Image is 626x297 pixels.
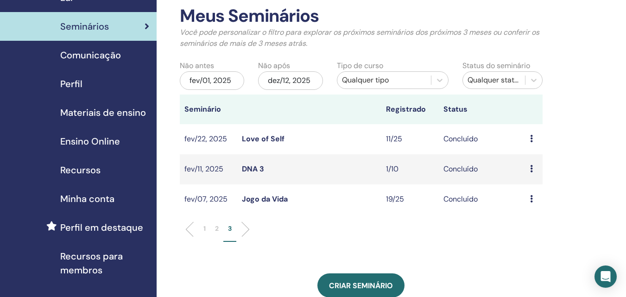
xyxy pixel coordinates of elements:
[60,221,143,234] span: Perfil em destaque
[60,134,120,148] span: Ensino Online
[180,124,237,154] td: fev/22, 2025
[60,77,82,91] span: Perfil
[228,224,232,234] p: 3
[258,71,322,90] div: dez/12, 2025
[180,71,244,90] div: fev/01, 2025
[180,6,543,27] h2: Meus Seminários
[180,184,237,215] td: fev/07, 2025
[180,95,237,124] th: Seminário
[180,154,237,184] td: fev/11, 2025
[439,124,525,154] td: Concluído
[381,154,439,184] td: 1/10
[381,95,439,124] th: Registrado
[60,163,101,177] span: Recursos
[594,265,617,288] div: Open Intercom Messenger
[439,154,525,184] td: Concluído
[242,194,288,204] a: Jogo da Vida
[381,184,439,215] td: 19/25
[215,224,219,234] p: 2
[381,124,439,154] td: 11/25
[342,75,426,86] div: Qualquer tipo
[60,19,109,33] span: Seminários
[60,192,114,206] span: Minha conta
[439,184,525,215] td: Concluído
[468,75,520,86] div: Qualquer status
[203,224,206,234] p: 1
[180,27,543,49] p: Você pode personalizar o filtro para explorar os próximos seminários dos próximos 3 meses ou conf...
[242,134,285,144] a: Love of Self
[242,164,264,174] a: DNA 3
[60,106,146,120] span: Materiais de ensino
[258,60,290,71] label: Não após
[439,95,525,124] th: Status
[462,60,530,71] label: Status do seminário
[60,48,121,62] span: Comunicação
[180,60,214,71] label: Não antes
[60,249,149,277] span: Recursos para membros
[329,281,393,291] span: Criar seminário
[337,60,383,71] label: Tipo de curso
